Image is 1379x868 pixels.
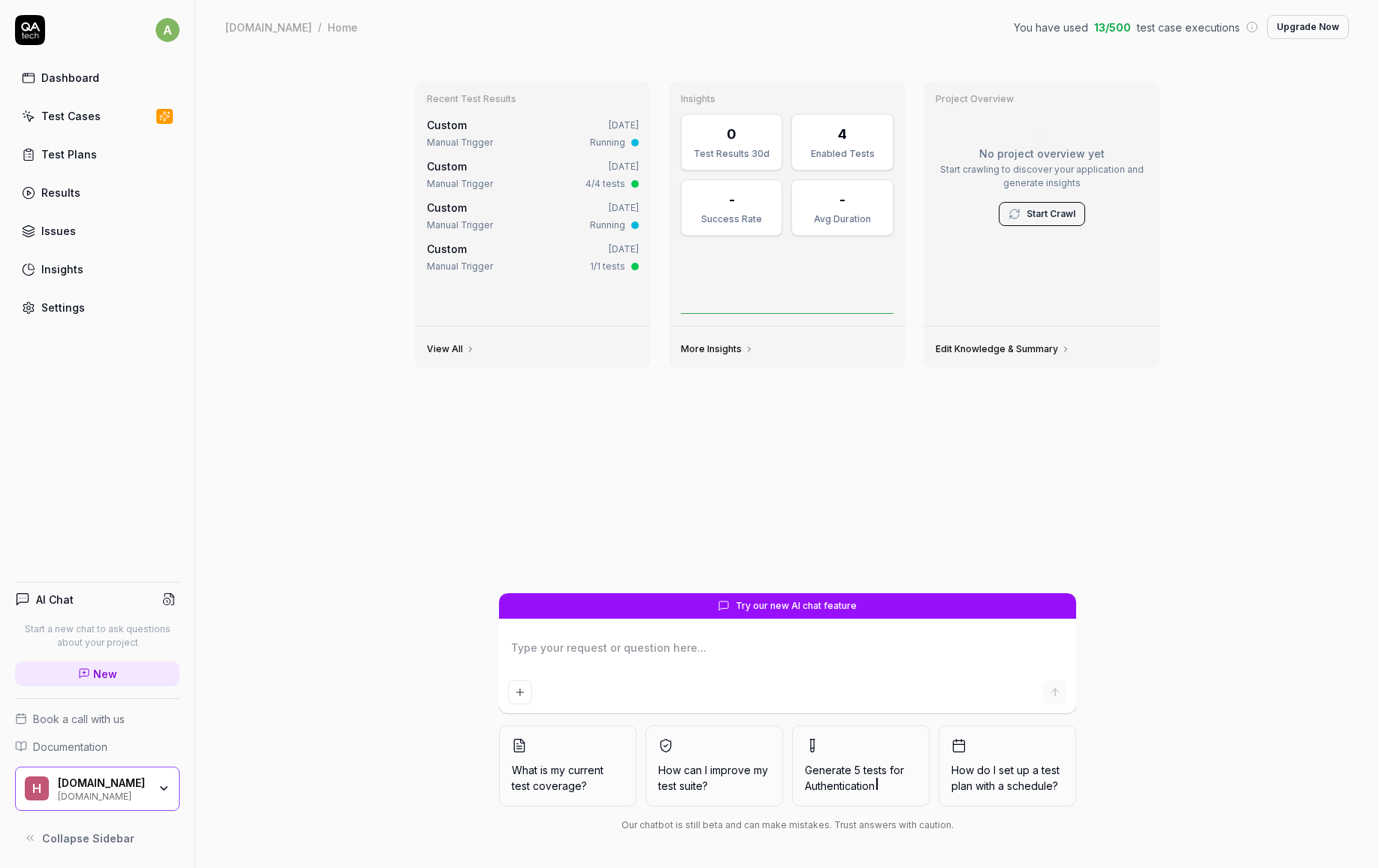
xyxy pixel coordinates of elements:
div: Issues [41,223,76,239]
span: Custom [427,160,467,173]
div: Our chatbot is still beta and can make mistakes. Trust answers with caution. [499,818,1076,832]
span: Authentication [805,779,875,792]
div: Test Results 30d [691,147,773,161]
div: Results [41,185,80,200]
a: Results [15,178,180,207]
p: Start crawling to discover your application and generate insights [936,163,1148,190]
div: Success Rate [691,212,773,226]
button: H[DOMAIN_NAME][DOMAIN_NAME] [15,767,180,812]
button: Upgrade Now [1267,15,1349,39]
a: Dashboard [15,63,180,92]
div: - [839,189,845,209]
h3: Insights [681,93,894,105]
span: H [25,776,49,800]
p: No project overview yet [936,146,1148,161]
a: Test Cases [15,101,180,131]
button: Collapse Sidebar [15,823,180,853]
a: Custom[DATE]Manual TriggerRunning [424,197,643,235]
span: Custom [427,201,467,214]
a: Custom[DATE]Manual Trigger1/1 tests [424,238,643,276]
span: Custom [427,243,467,255]
div: 4/4 tests [585,177,625,191]
span: How do I set up a test plan with a schedule? [951,762,1063,794]
div: Dashboard [41,70,99,86]
a: Edit Knowledge & Summary [936,343,1070,355]
a: New [15,662,180,686]
span: test case executions [1137,20,1240,35]
time: [DATE] [609,119,639,131]
div: Manual Trigger [427,219,493,232]
div: Enabled Tests [801,147,883,161]
span: Try our new AI chat feature [736,599,857,613]
div: Home [328,20,358,35]
div: / [318,20,322,35]
a: More Insights [681,343,754,355]
div: Running [590,219,625,232]
button: Generate 5 tests forAuthentication [792,725,930,806]
span: Generate 5 tests for [805,762,917,794]
a: Settings [15,293,180,322]
span: 13 / 500 [1094,20,1131,35]
div: Hives.co [58,776,148,790]
a: Issues [15,216,180,246]
span: Book a call with us [33,711,125,727]
span: New [93,666,117,682]
span: Documentation [33,739,107,755]
a: Start Crawl [1027,207,1075,221]
div: Settings [41,300,85,315]
a: Insights [15,255,180,284]
a: Custom[DATE]Manual TriggerRunning [424,114,643,152]
span: a [156,18,180,42]
div: Test Cases [41,108,101,124]
a: Documentation [15,739,180,755]
div: 1/1 tests [590,260,625,273]
div: Test Plans [41,146,97,162]
div: Insights [41,261,83,277]
time: [DATE] [609,202,639,213]
p: Start a new chat to ask questions about your project [15,622,180,649]
div: - [729,189,735,209]
div: [DOMAIN_NAME] [58,789,148,801]
h4: AI Chat [36,592,74,607]
span: You have used [1014,20,1088,35]
span: What is my current test coverage? [512,762,624,794]
button: How do I set up a test plan with a schedule? [939,725,1076,806]
div: Running [590,136,625,149]
button: What is my current test coverage? [499,725,637,806]
a: Custom[DATE]Manual Trigger4/4 tests [424,155,643,194]
div: 0 [727,124,736,144]
time: [DATE] [609,161,639,172]
h3: Project Overview [936,93,1148,105]
div: 4 [838,124,847,144]
button: Add attachment [508,680,532,704]
div: [DOMAIN_NAME] [225,20,312,35]
div: Avg Duration [801,212,883,226]
a: Test Plans [15,140,180,169]
button: How can I improve my test suite? [646,725,783,806]
button: a [156,15,180,45]
div: Manual Trigger [427,260,493,273]
span: Custom [427,119,467,131]
span: How can I improve my test suite? [658,762,770,794]
span: Collapse Sidebar [42,830,135,846]
div: Manual Trigger [427,177,493,191]
a: View All [427,343,475,355]
a: Book a call with us [15,711,180,727]
time: [DATE] [609,243,639,255]
div: Manual Trigger [427,136,493,149]
h3: Recent Test Results [427,93,640,105]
